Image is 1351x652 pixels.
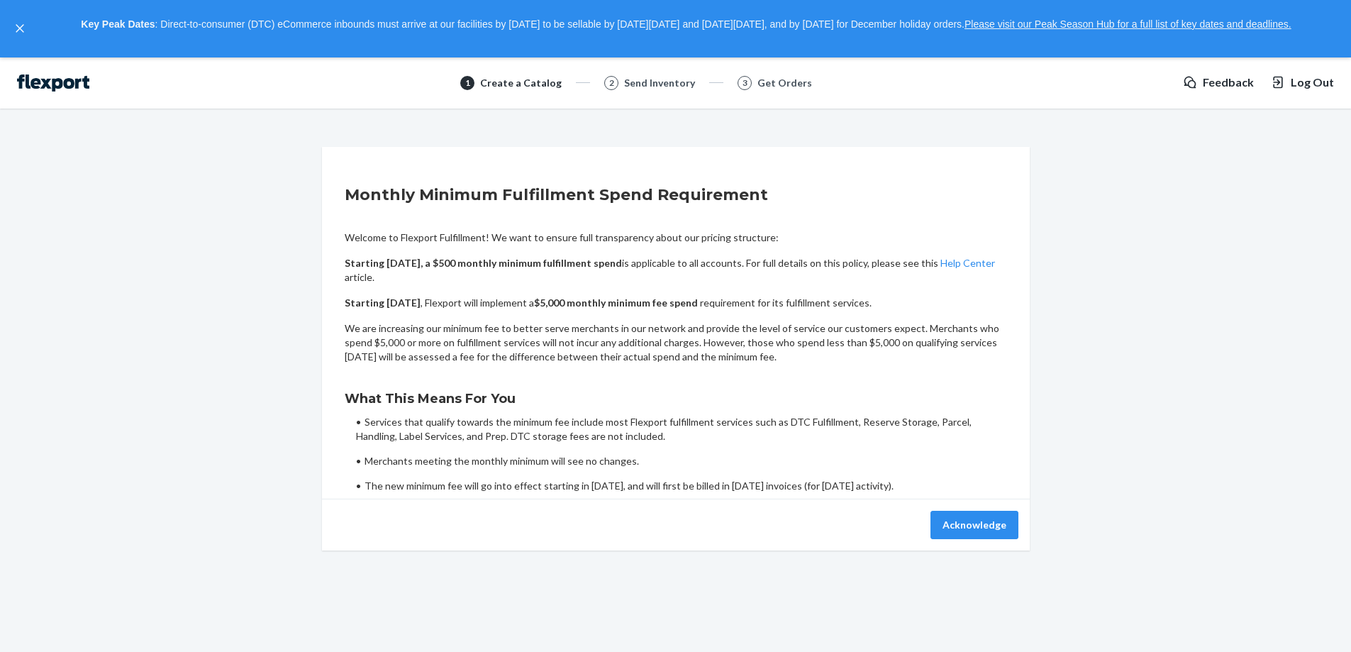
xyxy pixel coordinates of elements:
[13,21,27,35] button: close,
[534,297,698,309] b: $5,000 monthly minimum fee spend
[1203,74,1254,91] span: Feedback
[356,454,1007,468] li: Merchants meeting the monthly minimum will see no changes.
[356,415,1007,443] li: Services that qualify towards the minimum fee include most Flexport fulfillment services such as ...
[345,389,1007,408] h3: What This Means For You
[1291,74,1334,91] span: Log Out
[1183,74,1254,91] a: Feedback
[345,297,421,309] b: Starting [DATE]
[757,76,812,90] div: Get Orders
[964,18,1291,30] a: Please visit our Peak Season Hub for a full list of key dates and deadlines.
[345,321,1007,364] p: We are increasing our minimum fee to better serve merchants in our network and provide the level ...
[345,231,1007,245] p: Welcome to Flexport Fulfillment! We want to ensure full transparency about our pricing structure:
[743,77,747,89] span: 3
[345,256,1007,284] p: is applicable to all accounts. For full details on this policy, please see this article.
[81,18,155,30] strong: Key Peak Dates
[345,257,622,269] b: Starting [DATE], a $500 monthly minimum fulfillment spend
[34,13,1338,37] p: : Direct-to-consumer (DTC) eCommerce inbounds must arrive at our facilities by [DATE] to be sella...
[609,77,614,89] span: 2
[624,76,695,90] div: Send Inventory
[345,296,1007,310] p: , Flexport will implement a requirement for its fulfillment services.
[940,257,995,269] a: Help Center
[480,76,562,90] div: Create a Catalog
[356,479,1007,493] li: The new minimum fee will go into effect starting in [DATE], and will first be billed in [DATE] in...
[1271,74,1334,91] button: Log Out
[345,184,1007,206] h2: Monthly Minimum Fulfillment Spend Requirement
[930,511,1018,539] button: Acknowledge
[17,74,89,92] img: Flexport logo
[465,77,470,89] span: 1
